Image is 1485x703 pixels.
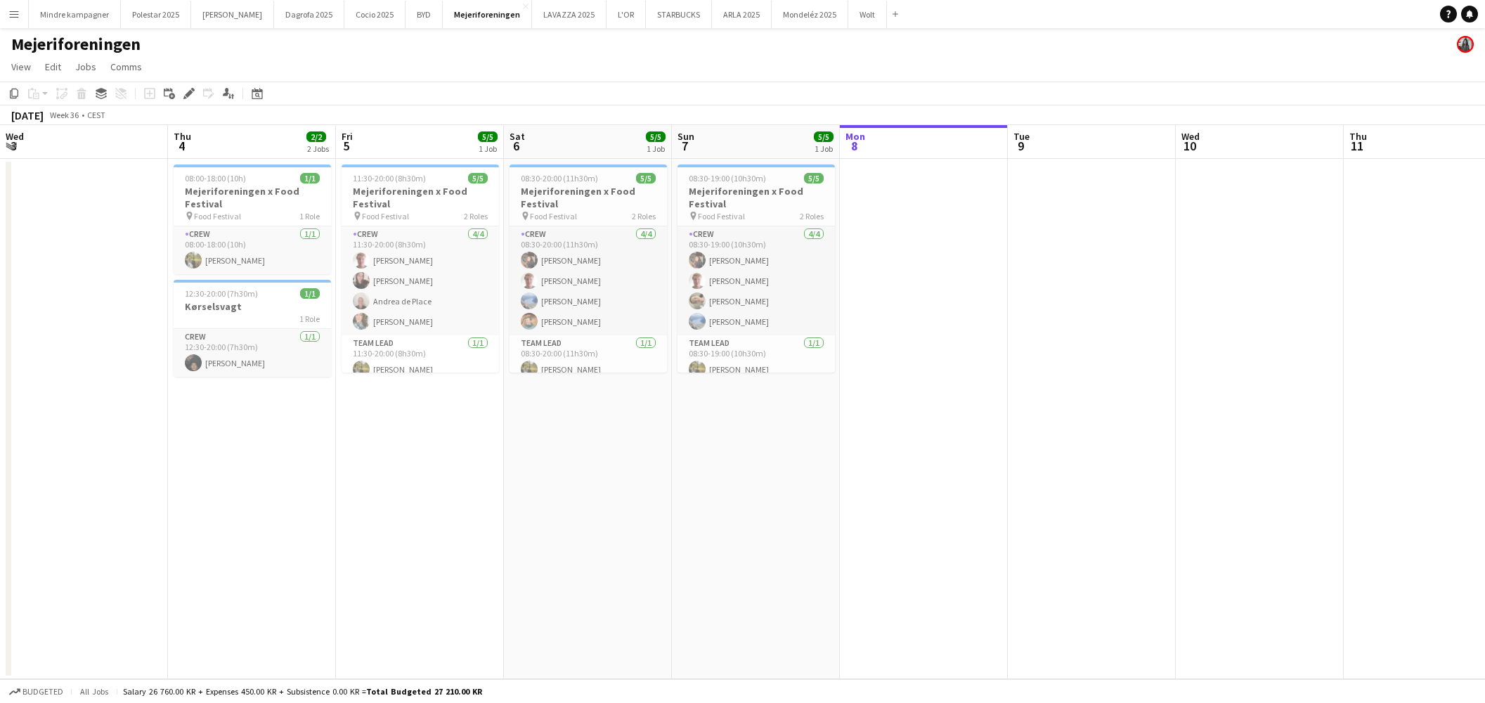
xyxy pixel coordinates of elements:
button: L'OR [607,1,646,28]
span: Thu [1349,130,1367,143]
span: 4 [171,138,191,154]
span: 2 Roles [632,211,656,221]
button: STARBUCKS [646,1,712,28]
span: 3 [4,138,24,154]
div: CEST [87,110,105,120]
h3: Mejeriforeningen x Food Festival [342,185,499,210]
h1: Mejeriforeningen [11,34,141,55]
span: 11 [1347,138,1367,154]
span: Wed [6,130,24,143]
span: All jobs [77,686,111,697]
app-card-role: Crew1/112:30-20:00 (7h30m)[PERSON_NAME] [174,329,331,377]
span: Mon [845,130,865,143]
app-card-role: Team Lead1/108:30-20:00 (11h30m)[PERSON_NAME] [510,335,667,383]
span: Week 36 [46,110,82,120]
button: BYD [406,1,443,28]
span: Food Festival [194,211,241,221]
button: ARLA 2025 [712,1,772,28]
span: 5/5 [636,173,656,183]
button: Wolt [848,1,887,28]
div: 1 Job [815,143,833,154]
span: 08:00-18:00 (10h) [185,173,246,183]
span: 1 Role [299,211,320,221]
span: 5/5 [478,131,498,142]
span: Food Festival [362,211,409,221]
span: Sun [677,130,694,143]
button: Budgeted [7,684,65,699]
span: 2 Roles [800,211,824,221]
button: Mondeléz 2025 [772,1,848,28]
h3: Mejeriforeningen x Food Festival [174,185,331,210]
div: [DATE] [11,108,44,122]
span: 1/1 [300,288,320,299]
app-card-role: Team Lead1/111:30-20:00 (8h30m)[PERSON_NAME] [342,335,499,383]
span: Edit [45,60,61,73]
span: 7 [675,138,694,154]
span: 9 [1011,138,1030,154]
a: Jobs [70,58,102,76]
span: Fri [342,130,353,143]
span: 10 [1179,138,1200,154]
button: LAVAZZA 2025 [532,1,607,28]
button: Mejeriforeningen [443,1,532,28]
app-card-role: Crew4/408:30-20:00 (11h30m)[PERSON_NAME][PERSON_NAME][PERSON_NAME][PERSON_NAME] [510,226,667,335]
app-card-role: Crew4/411:30-20:00 (8h30m)[PERSON_NAME][PERSON_NAME]Andrea de Place[PERSON_NAME] [342,226,499,335]
span: Budgeted [22,687,63,697]
button: [PERSON_NAME] [191,1,274,28]
app-job-card: 12:30-20:00 (7h30m)1/1Kørselsvagt1 RoleCrew1/112:30-20:00 (7h30m)[PERSON_NAME] [174,280,331,377]
span: Thu [174,130,191,143]
span: 2/2 [306,131,326,142]
app-card-role: Crew4/408:30-19:00 (10h30m)[PERSON_NAME][PERSON_NAME][PERSON_NAME][PERSON_NAME] [677,226,835,335]
span: Comms [110,60,142,73]
span: 5/5 [804,173,824,183]
button: Mindre kampagner [29,1,121,28]
span: Food Festival [698,211,745,221]
span: 1/1 [300,173,320,183]
span: 1 Role [299,314,320,324]
h3: Mejeriforeningen x Food Festival [510,185,667,210]
a: View [6,58,37,76]
span: Food Festival [530,211,577,221]
button: Polestar 2025 [121,1,191,28]
button: Dagrofa 2025 [274,1,344,28]
span: 5/5 [468,173,488,183]
span: 5 [339,138,353,154]
app-job-card: 11:30-20:00 (8h30m)5/5Mejeriforeningen x Food Festival Food Festival2 RolesCrew4/411:30-20:00 (8h... [342,165,499,373]
a: Edit [39,58,67,76]
a: Comms [105,58,148,76]
span: 8 [843,138,865,154]
div: 1 Job [479,143,497,154]
app-user-avatar: Mia Tidemann [1457,36,1474,53]
span: 5/5 [646,131,666,142]
span: 08:30-19:00 (10h30m) [689,173,766,183]
div: 2 Jobs [307,143,329,154]
app-job-card: 08:00-18:00 (10h)1/1Mejeriforeningen x Food Festival Food Festival1 RoleCrew1/108:00-18:00 (10h)[... [174,165,331,274]
span: Sat [510,130,525,143]
h3: Mejeriforeningen x Food Festival [677,185,835,210]
span: 2 Roles [464,211,488,221]
span: 11:30-20:00 (8h30m) [353,173,426,183]
span: Wed [1181,130,1200,143]
app-job-card: 08:30-20:00 (11h30m)5/5Mejeriforeningen x Food Festival Food Festival2 RolesCrew4/408:30-20:00 (1... [510,165,667,373]
h3: Kørselsvagt [174,300,331,313]
span: Jobs [75,60,96,73]
app-job-card: 08:30-19:00 (10h30m)5/5Mejeriforeningen x Food Festival Food Festival2 RolesCrew4/408:30-19:00 (1... [677,165,835,373]
div: Salary 26 760.00 KR + Expenses 450.00 KR + Subsistence 0.00 KR = [123,686,482,697]
span: Tue [1013,130,1030,143]
span: View [11,60,31,73]
span: Total Budgeted 27 210.00 KR [366,686,482,697]
span: 12:30-20:00 (7h30m) [185,288,258,299]
button: Cocio 2025 [344,1,406,28]
span: 08:30-20:00 (11h30m) [521,173,598,183]
div: 1 Job [647,143,665,154]
app-card-role: Team Lead1/108:30-19:00 (10h30m)[PERSON_NAME] [677,335,835,383]
span: 6 [507,138,525,154]
app-card-role: Crew1/108:00-18:00 (10h)[PERSON_NAME] [174,226,331,274]
span: 5/5 [814,131,834,142]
